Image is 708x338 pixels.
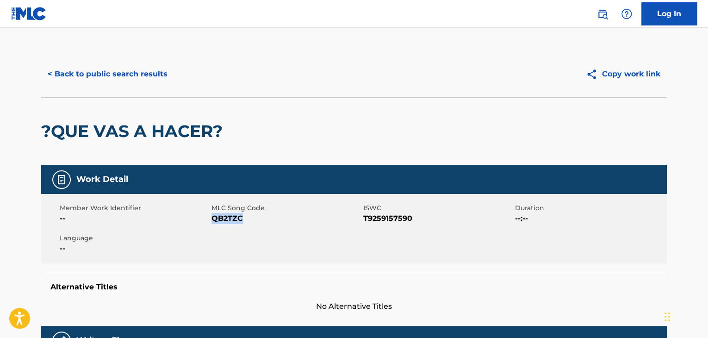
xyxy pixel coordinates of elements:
img: Copy work link [586,69,602,80]
span: -- [60,243,209,254]
img: search [597,8,608,19]
span: Language [60,233,209,243]
span: ISWC [363,203,513,213]
span: T9259157590 [363,213,513,224]
img: MLC Logo [11,7,47,20]
span: MLC Song Code [211,203,361,213]
span: QB2TZC [211,213,361,224]
span: --:-- [515,213,665,224]
iframe: Chat Widget [662,294,708,338]
h5: Work Detail [76,174,128,185]
button: Copy work link [579,63,667,86]
span: -- [60,213,209,224]
button: < Back to public search results [41,63,174,86]
div: Help [617,5,636,23]
img: help [621,8,632,19]
a: Log In [641,2,697,25]
div: Arrastrar [665,303,670,331]
span: Member Work Identifier [60,203,209,213]
h5: Alternative Titles [50,282,658,292]
span: No Alternative Titles [41,301,667,312]
img: Work Detail [56,174,67,185]
div: Widget de chat [662,294,708,338]
h2: ?QUE VAS A HACER? [41,121,227,142]
a: Public Search [593,5,612,23]
span: Duration [515,203,665,213]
